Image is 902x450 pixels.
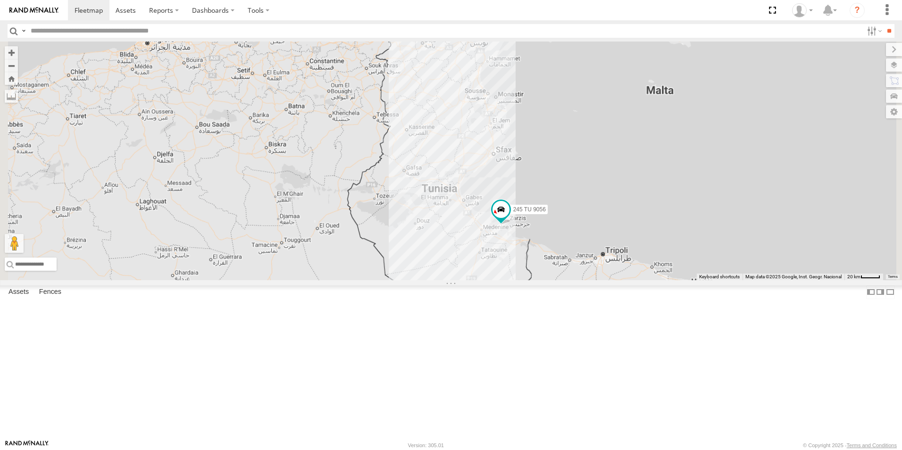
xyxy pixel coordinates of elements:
label: Fences [34,285,66,299]
label: Measure [5,90,18,103]
label: Dock Summary Table to the Left [866,285,876,299]
button: Keyboard shortcuts [699,274,740,280]
a: Terms [888,275,898,279]
span: 20 km [847,274,860,279]
button: Map Scale: 20 km per 38 pixels [844,274,883,280]
label: Search Query [20,24,27,38]
span: Map data ©2025 Google, Inst. Geogr. Nacional [745,274,842,279]
div: © Copyright 2025 - [803,442,897,448]
label: Dock Summary Table to the Right [876,285,885,299]
a: Visit our Website [5,441,49,450]
button: Zoom Home [5,72,18,85]
label: Assets [4,285,33,299]
label: Hide Summary Table [885,285,895,299]
i: ? [850,3,865,18]
img: rand-logo.svg [9,7,58,14]
button: Drag Pegman onto the map to open Street View [5,234,24,253]
div: Nejah Benkhalifa [789,3,816,17]
span: 245 TU 9056 [513,206,546,213]
div: Version: 305.01 [408,442,444,448]
button: Zoom out [5,59,18,72]
button: Zoom in [5,46,18,59]
a: Terms and Conditions [847,442,897,448]
label: Map Settings [886,105,902,118]
label: Search Filter Options [863,24,884,38]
